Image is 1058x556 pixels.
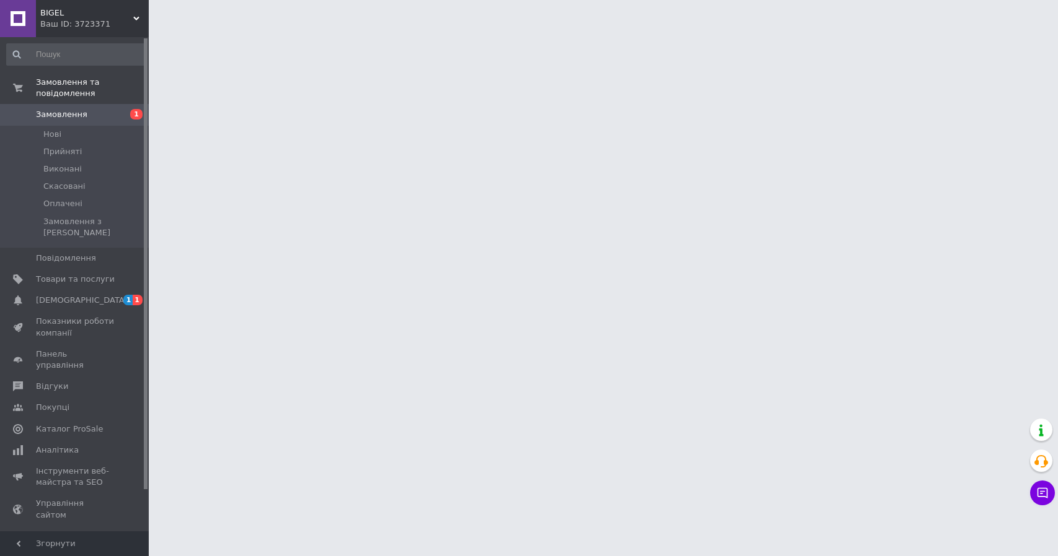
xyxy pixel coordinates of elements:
[133,295,143,305] span: 1
[36,424,103,435] span: Каталог ProSale
[6,43,146,66] input: Пошук
[1030,480,1055,505] button: Чат з покупцем
[36,498,115,520] span: Управління сайтом
[36,531,115,553] span: Гаманець компанії
[36,109,87,120] span: Замовлення
[36,349,115,371] span: Панель управління
[40,7,133,19] span: BIGEL
[43,181,86,192] span: Скасовані
[36,274,115,285] span: Товари та послуги
[36,466,115,488] span: Інструменти веб-майстра та SEO
[36,402,69,413] span: Покупці
[43,216,145,238] span: Замовлення з [PERSON_NAME]
[43,146,82,157] span: Прийняті
[36,381,68,392] span: Відгуки
[43,198,82,209] span: Оплачені
[123,295,133,305] span: 1
[36,77,149,99] span: Замовлення та повідомлення
[36,295,128,306] span: [DEMOGRAPHIC_DATA]
[130,109,143,119] span: 1
[40,19,149,30] div: Ваш ID: 3723371
[36,445,79,456] span: Аналітика
[43,163,82,175] span: Виконані
[43,129,61,140] span: Нові
[36,316,115,338] span: Показники роботи компанії
[36,253,96,264] span: Повідомлення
